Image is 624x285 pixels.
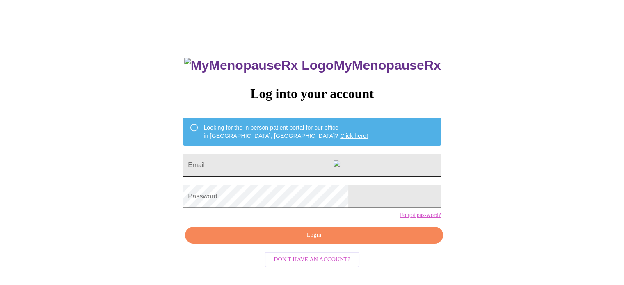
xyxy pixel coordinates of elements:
span: Don't have an account? [274,255,350,265]
img: productIconColored.f2433d9a.svg [334,160,340,170]
h3: Log into your account [183,86,441,101]
button: Login [185,227,443,244]
span: Login [194,230,433,240]
a: Forgot password? [400,212,441,219]
h3: MyMenopauseRx [184,58,441,73]
div: Looking for the in person patient portal for our office in [GEOGRAPHIC_DATA], [GEOGRAPHIC_DATA]? [203,120,368,143]
a: Click here! [340,132,368,139]
button: Don't have an account? [265,252,359,268]
a: Don't have an account? [263,255,361,262]
img: MyMenopauseRx Logo [184,58,334,73]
